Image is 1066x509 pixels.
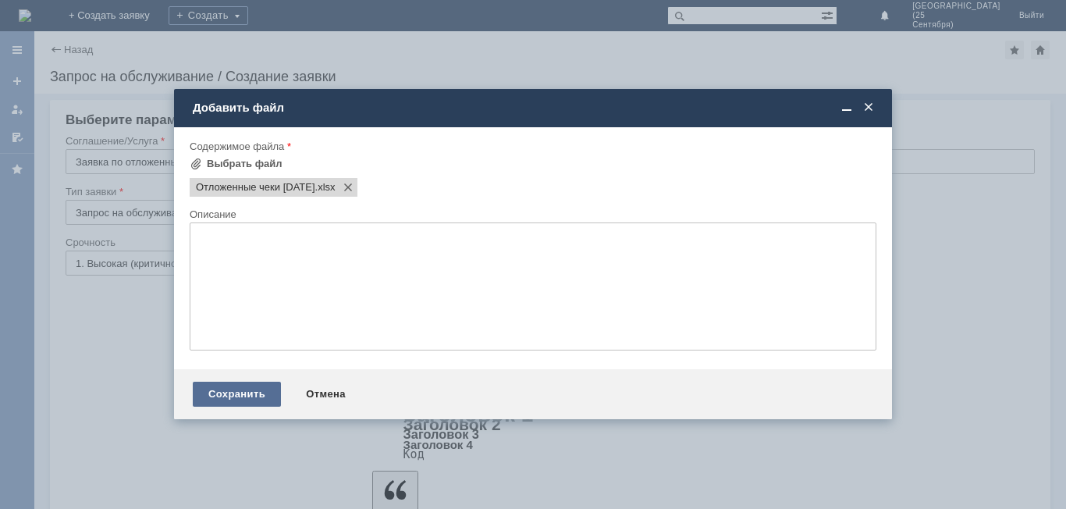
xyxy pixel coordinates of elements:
[6,6,228,31] div: Добрый вечер! Прошу удалить отложенные чеки во вложении.
[839,101,855,115] span: Свернуть (Ctrl + M)
[315,181,336,194] span: Отложенные чеки 04.10.25.xlsx
[190,141,873,151] div: Содержимое файла
[190,209,873,219] div: Описание
[207,158,282,170] div: Выбрать файл
[196,181,315,194] span: Отложенные чеки 04.10.25.xlsx
[861,101,876,115] span: Закрыть
[193,101,876,115] div: Добавить файл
